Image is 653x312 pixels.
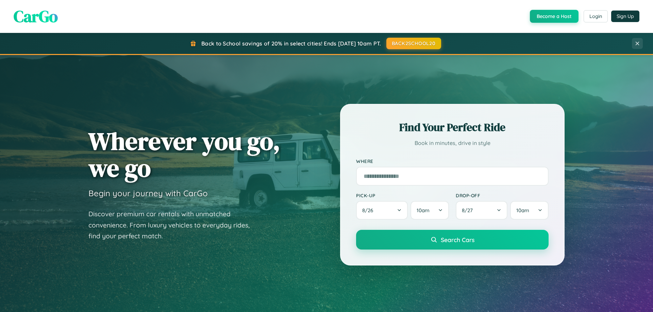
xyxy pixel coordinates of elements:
button: 8/26 [356,201,408,220]
span: 10am [417,207,430,214]
button: Search Cars [356,230,549,250]
h3: Begin your journey with CarGo [88,188,208,198]
button: BACK2SCHOOL20 [386,38,441,49]
span: Back to School savings of 20% in select cities! Ends [DATE] 10am PT. [201,40,381,47]
button: Sign Up [611,11,639,22]
h2: Find Your Perfect Ride [356,120,549,135]
span: CarGo [14,5,58,27]
button: 10am [510,201,549,220]
label: Pick-up [356,192,449,198]
span: 8 / 26 [362,207,376,214]
span: 8 / 27 [462,207,476,214]
p: Book in minutes, drive in style [356,138,549,148]
h1: Wherever you go, we go [88,128,280,181]
button: Become a Host [530,10,579,23]
button: 10am [411,201,449,220]
label: Drop-off [456,192,549,198]
button: 8/27 [456,201,507,220]
p: Discover premium car rentals with unmatched convenience. From luxury vehicles to everyday rides, ... [88,208,258,242]
label: Where [356,158,549,164]
span: Search Cars [441,236,474,243]
button: Login [584,10,608,22]
span: 10am [516,207,529,214]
